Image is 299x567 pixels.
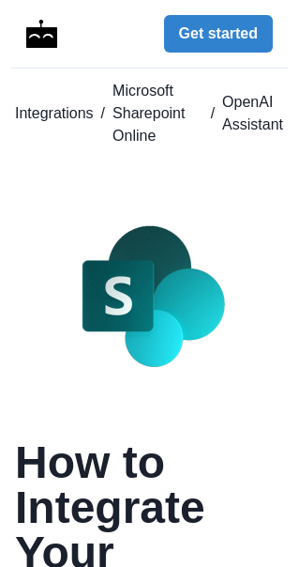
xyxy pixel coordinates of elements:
[26,20,57,48] img: Logo
[112,80,203,147] a: Microsoft Sharepoint Online
[222,91,284,136] span: OpenAI Assistant
[15,102,94,125] a: Integrations
[56,200,244,388] img: Microsoft Sharepoint Online logo for OpenAI Assistant integration
[164,15,273,53] button: Get started
[15,80,284,147] nav: breadcrumb
[211,102,215,125] span: /
[101,102,105,125] span: /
